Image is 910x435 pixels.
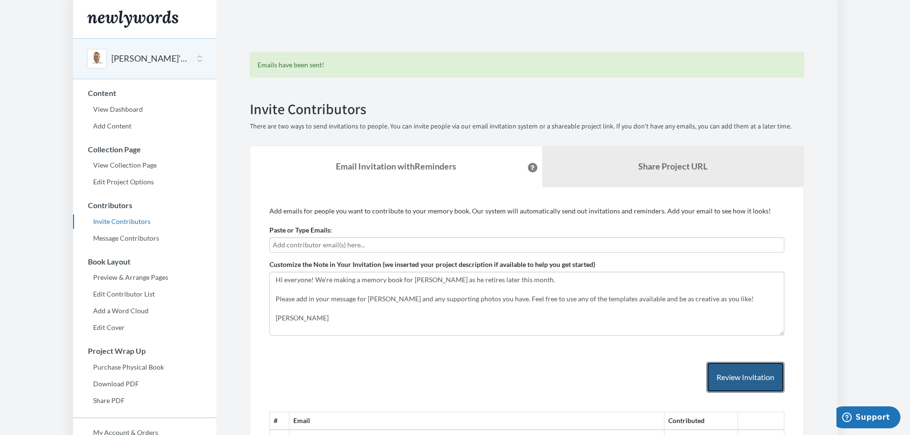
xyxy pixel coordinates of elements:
a: Preview & Arrange Pages [73,270,216,285]
img: Newlywords logo [87,11,178,28]
a: Edit Project Options [73,175,216,189]
a: View Collection Page [73,158,216,172]
a: Invite Contributors [73,214,216,229]
h3: Content [74,89,216,97]
th: # [269,412,289,430]
h3: Collection Page [74,145,216,154]
h3: Project Wrap Up [74,347,216,355]
div: Emails have been sent! [250,53,804,77]
p: There are two ways to send invitations to people. You can invite people via our email invitation ... [250,122,804,131]
strong: Email Invitation with Reminders [336,161,456,171]
a: Download PDF [73,377,216,391]
p: Add emails for people you want to contribute to your memory book. Our system will automatically s... [269,206,784,216]
label: Paste or Type Emails: [269,225,332,235]
a: Message Contributors [73,231,216,245]
textarea: Hi everyone! We're making a memory book for [PERSON_NAME] as he retires later this month. Please ... [269,272,784,336]
a: Edit Contributor List [73,287,216,301]
a: View Dashboard [73,102,216,117]
a: Share PDF [73,393,216,408]
a: Add a Word Cloud [73,304,216,318]
button: [PERSON_NAME]'s Retirement [111,53,189,65]
th: Email [289,412,664,430]
input: Add contributor email(s) here... [273,240,781,250]
a: Purchase Physical Book [73,360,216,374]
iframe: Opens a widget where you can chat to one of our agents [836,406,900,430]
h2: Invite Contributors [250,101,804,117]
h3: Contributors [74,201,216,210]
button: Review Invitation [707,362,784,393]
a: Add Content [73,119,216,133]
label: Customize the Note in Your Invitation (we inserted your project description if available to help ... [269,260,595,269]
a: Edit Cover [73,320,216,335]
th: Contributed [664,412,738,430]
b: Share Project URL [638,161,707,171]
h3: Book Layout [74,257,216,266]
